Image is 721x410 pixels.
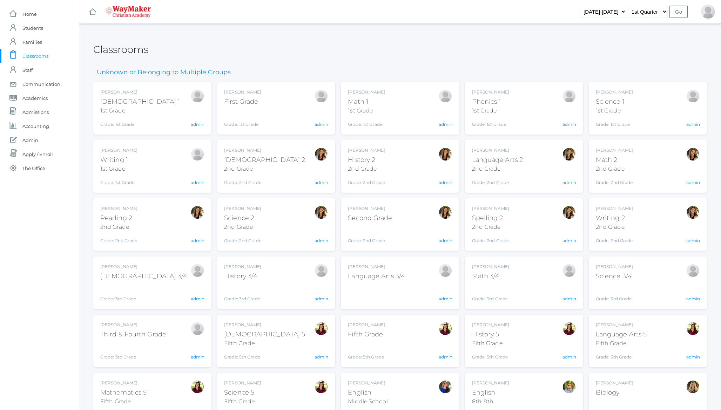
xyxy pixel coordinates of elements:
div: Grade: 2nd Grade [596,176,633,186]
div: Amber Farnes [438,205,452,219]
div: Grade: 3rd Grade [100,284,187,302]
div: 2nd Grade [596,223,633,231]
div: [PERSON_NAME] [100,147,137,153]
div: Grade: 1st Grade [348,118,385,128]
span: Staff [22,63,33,77]
div: Elizabeth Benzinger [314,380,328,394]
div: Fifth Grade [596,339,647,348]
div: Math 1 [348,97,385,107]
div: [PERSON_NAME] [348,264,405,270]
div: First Grade [224,97,261,107]
a: admin [439,296,452,301]
div: 1st Grade [100,165,137,173]
span: Academics [22,91,48,105]
a: admin [562,296,576,301]
div: Phonics 1 [472,97,509,107]
div: Jason Roberts [701,5,715,19]
div: Science 1 [596,97,633,107]
div: [PERSON_NAME] [100,322,166,328]
div: [PERSON_NAME] [100,89,180,95]
a: admin [191,122,204,127]
div: [PERSON_NAME] [100,380,147,386]
div: [PERSON_NAME] [472,205,509,212]
div: Elizabeth Benzinger [686,322,700,336]
div: Language Arts 3/4 [348,272,405,281]
div: Stephanie Todhunter [438,380,452,394]
a: admin [439,122,452,127]
input: Go [669,6,688,18]
div: Joshua Bennett [562,264,576,278]
div: Grade: 1st Grade [100,118,180,128]
img: 4_waymaker-logo-stack-white.png [106,6,151,18]
div: [PERSON_NAME] [596,380,633,386]
div: [PERSON_NAME] [224,380,261,386]
div: Joshua Bennett [686,264,700,278]
div: [DEMOGRAPHIC_DATA] 3/4 [100,272,187,281]
div: Grade: 5th Grade [472,350,509,360]
a: admin [686,238,700,243]
div: [PERSON_NAME] [348,322,385,328]
div: Fifth Grade [100,397,147,406]
div: 2nd Grade [224,165,305,173]
div: 2nd Grade [596,165,633,173]
a: admin [562,122,576,127]
a: admin [315,296,328,301]
div: Science 3/4 [596,272,633,281]
div: Grade: 2nd Grade [224,234,261,244]
span: Communication [22,77,60,91]
div: [PERSON_NAME] [472,380,509,386]
h3: Unknown or Belonging to Multiple Groups [93,69,234,76]
div: Grade: 5th Grade [348,342,385,360]
div: Joshua Bennett [190,264,204,278]
div: 8th, 9th [472,397,509,406]
div: Math 3/4 [472,272,509,281]
h2: Classrooms [93,44,148,55]
a: admin [439,354,452,360]
div: Writing 1 [100,155,137,165]
div: Writing 2 [596,213,633,223]
div: [DEMOGRAPHIC_DATA] 2 [224,155,305,165]
a: admin [315,122,328,127]
a: admin [315,354,328,360]
div: [PERSON_NAME] [348,89,385,95]
div: Grade: 2nd Grade [100,234,137,244]
a: admin [686,354,700,360]
div: Science 5 [224,388,261,397]
div: Grade: 1st Grade [472,118,509,128]
a: admin [439,238,452,243]
div: Bonnie Posey [190,89,204,103]
div: Grade: 2nd Grade [224,176,305,186]
div: Grade: 2nd Grade [472,176,523,186]
div: Grade: 3rd Grade [472,284,509,302]
div: Grade: 3rd Grade [596,284,633,302]
a: admin [191,354,204,360]
div: Grade: 2nd Grade [348,226,392,244]
div: [PERSON_NAME] [472,322,509,328]
div: [PERSON_NAME] [100,264,187,270]
div: 1st Grade [596,107,633,115]
div: Fifth Grade [224,397,261,406]
div: Amber Farnes [438,147,452,161]
div: Fifth Grade [224,339,305,348]
div: Math 2 [596,155,633,165]
div: Amber Farnes [190,205,204,219]
div: Elizabeth Benzinger [190,380,204,394]
div: [PERSON_NAME] [596,147,633,153]
div: 2nd Grade [472,223,509,231]
a: admin [686,296,700,301]
div: [PERSON_NAME] [472,264,509,270]
a: admin [562,180,576,185]
div: Elizabeth Benzinger [438,322,452,336]
span: Accounting [22,119,49,133]
div: 1st Grade [100,107,180,115]
div: [PERSON_NAME] [224,89,261,95]
div: English [472,388,509,397]
span: Admissions [22,105,49,119]
div: Biology [596,388,633,397]
a: admin [439,180,452,185]
div: Bonnie Posey [438,89,452,103]
a: admin [562,354,576,360]
div: Grade: 2nd Grade [348,176,385,186]
div: Grade: 1st Grade [100,176,137,186]
div: [DEMOGRAPHIC_DATA] 1 [100,97,180,107]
